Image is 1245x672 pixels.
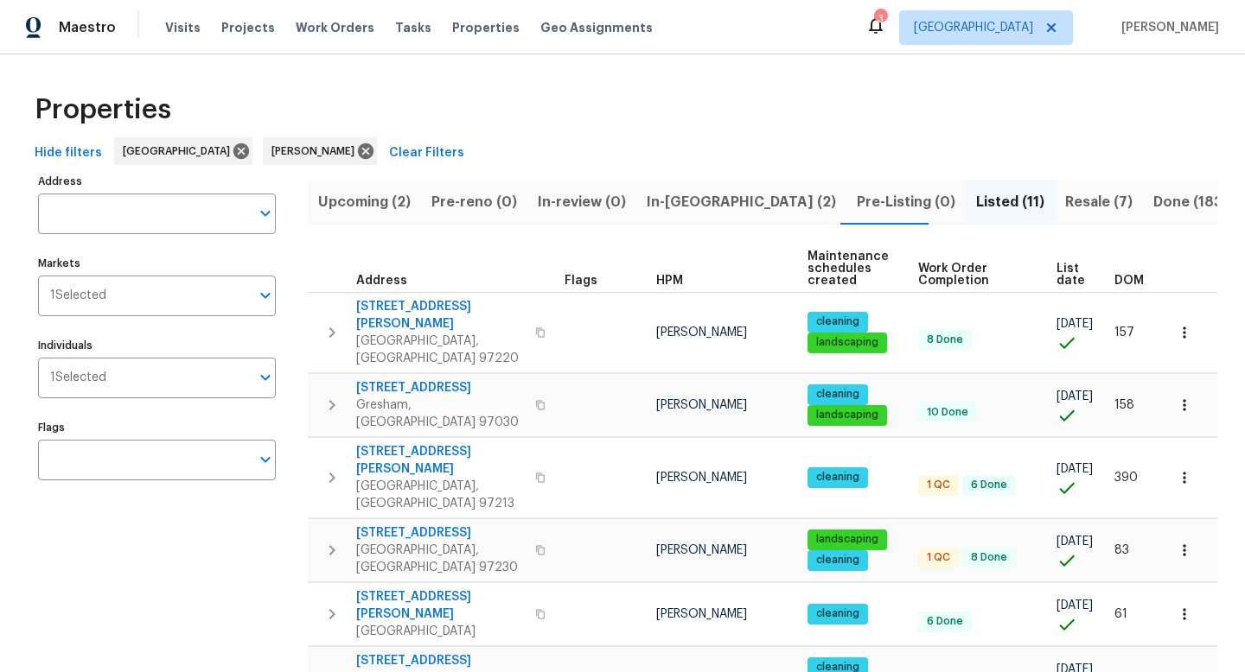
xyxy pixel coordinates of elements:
[809,606,866,621] span: cleaning
[1114,19,1219,36] span: [PERSON_NAME]
[809,553,866,567] span: cleaning
[356,542,525,576] span: [GEOGRAPHIC_DATA], [GEOGRAPHIC_DATA] 97230
[253,365,278,390] button: Open
[1114,472,1138,484] span: 390
[356,478,525,512] span: [GEOGRAPHIC_DATA], [GEOGRAPHIC_DATA] 97213
[395,22,431,34] span: Tasks
[356,588,525,623] span: [STREET_ADDRESS][PERSON_NAME]
[1057,263,1085,287] span: List date
[808,250,889,287] span: Maintenance schedules created
[356,524,525,542] span: [STREET_ADDRESS]
[50,371,106,385] span: 1 Selected
[35,101,171,118] span: Properties
[38,340,276,351] label: Individuals
[976,190,1044,214] span: Listed (11)
[1057,318,1093,330] span: [DATE]
[356,396,525,431] span: Gresham, [GEOGRAPHIC_DATA] 97030
[809,470,866,485] span: cleaning
[165,19,201,36] span: Visits
[389,143,464,164] span: Clear Filters
[809,532,885,547] span: landscaping
[656,275,683,287] span: HPM
[114,137,252,165] div: [GEOGRAPHIC_DATA]
[1114,608,1127,620] span: 61
[1057,390,1093,403] span: [DATE]
[59,19,116,36] span: Maestro
[874,10,886,28] div: 3
[656,608,747,620] span: [PERSON_NAME]
[123,143,237,160] span: [GEOGRAPHIC_DATA]
[1153,190,1228,214] span: Done (183)
[920,614,970,629] span: 6 Done
[50,288,106,303] span: 1 Selected
[540,19,653,36] span: Geo Assignments
[857,190,955,214] span: Pre-Listing (0)
[647,190,836,214] span: In-[GEOGRAPHIC_DATA] (2)
[964,478,1014,492] span: 6 Done
[296,19,374,36] span: Work Orders
[356,443,525,478] span: [STREET_ADDRESS][PERSON_NAME]
[452,19,520,36] span: Properties
[271,143,361,160] span: [PERSON_NAME]
[1057,536,1093,548] span: [DATE]
[1057,599,1093,612] span: [DATE]
[538,190,626,214] span: In-review (0)
[35,143,102,164] span: Hide filters
[809,408,885,422] span: landscaping
[656,326,747,339] span: [PERSON_NAME]
[38,422,276,433] label: Flags
[809,387,866,402] span: cleaning
[1114,326,1134,339] span: 157
[809,314,866,329] span: cleaning
[356,623,525,640] span: [GEOGRAPHIC_DATA]
[964,550,1014,565] span: 8 Done
[656,399,747,411] span: [PERSON_NAME]
[356,379,525,396] span: [STREET_ADDRESS]
[38,176,276,187] label: Address
[656,544,747,556] span: [PERSON_NAME]
[914,19,1033,36] span: [GEOGRAPHIC_DATA]
[1114,275,1144,287] span: DOM
[920,478,957,492] span: 1 QC
[920,405,975,420] span: 10 Done
[318,190,411,214] span: Upcoming (2)
[356,275,407,287] span: Address
[920,550,957,565] span: 1 QC
[356,298,525,333] span: [STREET_ADDRESS][PERSON_NAME]
[356,652,525,669] span: [STREET_ADDRESS]
[38,258,276,269] label: Markets
[28,137,109,169] button: Hide filters
[263,137,377,165] div: [PERSON_NAME]
[920,333,970,347] span: 8 Done
[253,283,278,307] button: Open
[253,201,278,225] button: Open
[656,472,747,484] span: [PERSON_NAME]
[382,137,471,169] button: Clear Filters
[809,335,885,350] span: landscaping
[918,263,1027,287] span: Work Order Completion
[356,333,525,367] span: [GEOGRAPHIC_DATA], [GEOGRAPHIC_DATA] 97220
[253,447,278,472] button: Open
[1114,399,1134,411] span: 158
[1065,190,1133,214] span: Resale (7)
[221,19,275,36] span: Projects
[565,275,597,287] span: Flags
[1114,544,1129,556] span: 83
[431,190,517,214] span: Pre-reno (0)
[1057,463,1093,475] span: [DATE]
